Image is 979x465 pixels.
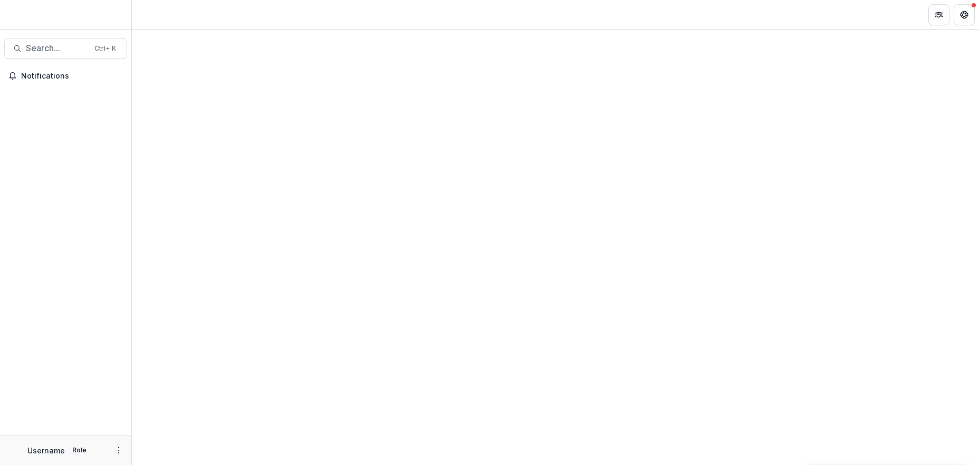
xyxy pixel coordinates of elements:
button: Partners [928,4,949,25]
button: Notifications [4,67,127,84]
button: Get Help [954,4,975,25]
nav: breadcrumb [136,7,181,22]
button: Search... [4,38,127,59]
p: Username [27,445,65,456]
span: Search... [26,43,88,53]
button: More [112,444,125,457]
span: Notifications [21,72,123,81]
p: Role [69,445,90,455]
div: Ctrl + K [92,43,118,54]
